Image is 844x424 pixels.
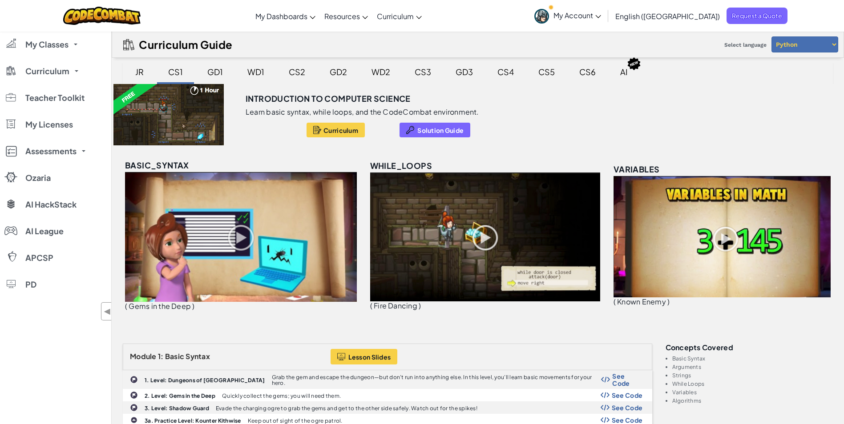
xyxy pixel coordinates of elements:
[238,61,273,82] div: WD1
[348,353,391,360] span: Lesson Slides
[25,227,64,235] span: AI League
[323,127,358,134] span: Curriculum
[158,352,164,361] span: 1:
[320,4,372,28] a: Resources
[612,404,643,411] span: See Code
[370,160,432,171] span: while_loops
[139,38,233,51] h2: Curriculum Guide
[130,352,157,361] span: Module
[372,4,426,28] a: Curriculum
[601,417,610,423] img: Show Code Logo
[601,376,610,383] img: Show Code Logo
[248,418,343,424] p: Keep out of sight of the ogre patrol.
[251,4,320,28] a: My Dashboards
[614,176,831,297] img: variables_unlocked.png
[614,297,616,306] span: (
[617,297,666,306] span: Known Enemy
[25,94,85,102] span: Teacher Toolkit
[246,92,411,105] h3: Introduction to Computer Science
[419,301,421,310] span: )
[125,301,127,311] span: (
[324,12,360,21] span: Resources
[417,127,464,134] span: Solution Guide
[222,393,341,399] p: Quickly collect the gems; you will need them.
[198,61,232,82] div: GD1
[272,374,602,386] p: Grab the gem and escape the dungeon—but don’t run into anything else. In this level, you’ll learn...
[377,12,414,21] span: Curriculum
[374,301,417,310] span: Fire Dancing
[25,174,51,182] span: Ozaria
[529,61,564,82] div: CS5
[721,38,770,52] span: Select language
[145,405,209,412] b: 3. Level: Shadow Guard
[123,39,134,50] img: IconCurriculumGuide.svg
[611,61,637,82] div: AI
[246,108,479,116] p: Learn basic syntax, while loops, and the CodeCombat environment.
[25,67,69,75] span: Curriculum
[63,7,141,25] img: CodeCombat logo
[145,392,215,399] b: 2. Level: Gems in the Deep
[104,305,111,318] span: ◀
[192,301,194,311] span: )
[159,61,192,82] div: CS1
[321,61,356,82] div: GD2
[363,61,399,82] div: WD2
[130,376,138,384] img: IconChallengeLevel.svg
[612,416,643,424] span: See Code
[553,11,601,20] span: My Account
[672,356,833,361] li: Basic Syntax
[123,401,652,414] a: 3. Level: Shadow Guard Evade the charging ogre to grab the gems and get to the other side safely....
[667,297,670,306] span: )
[165,352,210,361] span: Basic Syntax
[570,61,605,82] div: CS6
[672,389,833,395] li: Variables
[331,349,398,364] button: Lesson Slides
[530,2,606,30] a: My Account
[280,61,314,82] div: CS2
[727,8,787,24] a: Request a Quote
[25,40,69,48] span: My Classes
[25,147,77,155] span: Assessments
[611,4,724,28] a: English ([GEOGRAPHIC_DATA])
[145,377,265,384] b: 1. Level: Dungeons of [GEOGRAPHIC_DATA]
[672,364,833,370] li: Arguments
[370,301,372,310] span: (
[615,12,720,21] span: English ([GEOGRAPHIC_DATA])
[25,120,73,128] span: My Licenses
[672,381,833,387] li: While Loops
[400,123,470,137] button: Solution Guide
[130,416,137,424] img: IconPracticeLevel.svg
[129,301,191,311] span: Gems in the Deep
[612,372,642,387] span: See Code
[370,172,600,301] img: while_loops_unlocked.png
[255,12,307,21] span: My Dashboards
[406,61,440,82] div: CS3
[672,398,833,404] li: Algorithms
[216,405,477,411] p: Evade the charging ogre to grab the gems and get to the other side safely. Watch out for the spikes!
[601,392,610,398] img: Show Code Logo
[125,160,189,170] span: basic_syntax
[125,172,357,302] img: basic_syntax_unlocked.png
[307,123,365,137] button: Curriculum
[627,57,641,71] img: IconNew.svg
[489,61,523,82] div: CS4
[25,200,77,208] span: AI HackStack
[126,61,153,82] div: JR
[130,404,138,412] img: IconChallengeLevel.svg
[145,417,241,424] b: 3a. Practice Level: Kounter Kithwise
[601,404,610,411] img: Show Code Logo
[123,389,652,401] a: 2. Level: Gems in the Deep Quickly collect the gems; you will need them. Show Code Logo See Code
[612,392,643,399] span: See Code
[534,9,549,24] img: avatar
[614,164,660,174] span: variables
[666,344,833,351] h3: Concepts covered
[447,61,482,82] div: GD3
[123,370,652,389] a: 1. Level: Dungeons of [GEOGRAPHIC_DATA] Grab the gem and escape the dungeon—but don’t run into an...
[130,391,138,399] img: IconChallengeLevel.svg
[672,372,833,378] li: Strings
